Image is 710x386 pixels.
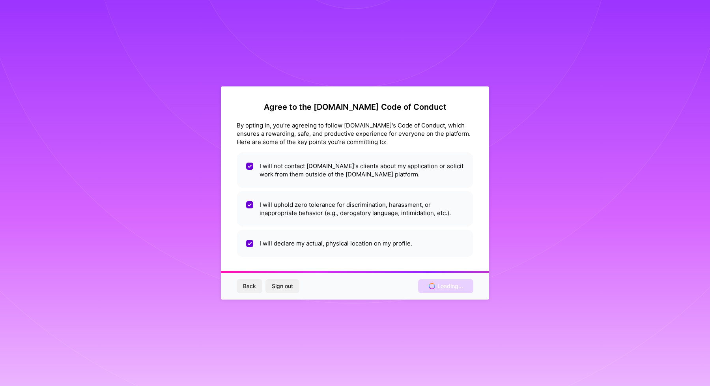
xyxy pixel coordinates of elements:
[237,279,262,293] button: Back
[237,121,473,146] div: By opting in, you're agreeing to follow [DOMAIN_NAME]'s Code of Conduct, which ensures a rewardin...
[272,282,293,290] span: Sign out
[237,191,473,227] li: I will uphold zero tolerance for discrimination, harassment, or inappropriate behavior (e.g., der...
[237,230,473,257] li: I will declare my actual, physical location on my profile.
[265,279,299,293] button: Sign out
[243,282,256,290] span: Back
[237,102,473,112] h2: Agree to the [DOMAIN_NAME] Code of Conduct
[237,152,473,188] li: I will not contact [DOMAIN_NAME]'s clients about my application or solicit work from them outside...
